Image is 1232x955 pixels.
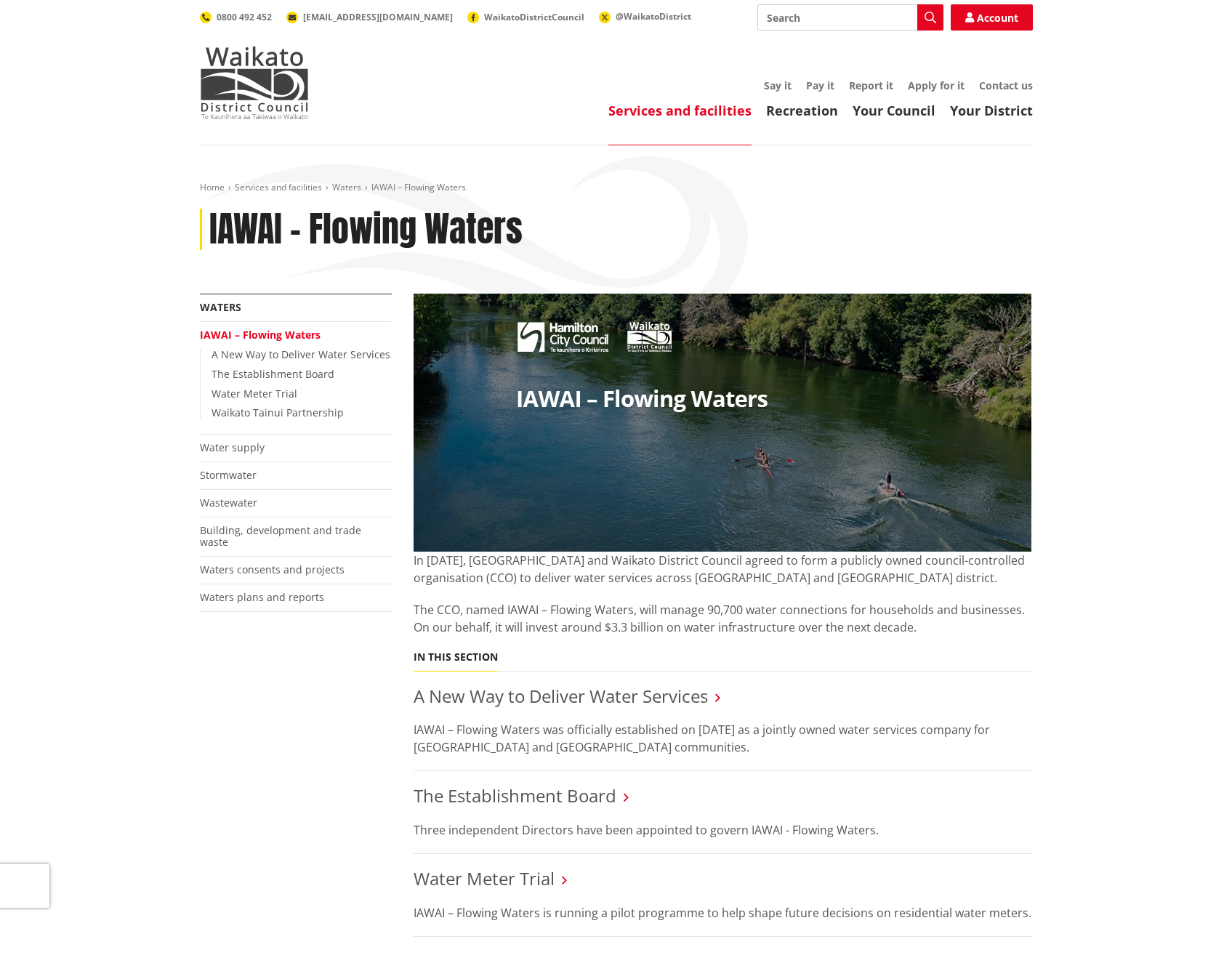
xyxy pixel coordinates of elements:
p: IAWAI – Flowing Waters is running a pilot programme to help shape future decisions on residential... [414,904,1033,922]
span: [EMAIL_ADDRESS][DOMAIN_NAME] [303,11,453,23]
a: Services and facilities [608,102,752,119]
a: Wastewater [200,496,257,509]
a: @WaikatoDistrict [599,10,691,23]
h1: IAWAI – Flowing Waters [209,209,523,251]
p: Three independent Directors have been appointed to govern IAWAI - Flowing Waters. [414,821,1033,839]
a: Waters plans and reports [200,590,324,604]
a: Building, development and trade waste [200,523,361,549]
a: The Establishment Board [414,783,616,807]
nav: breadcrumb [200,182,1033,194]
a: Report it [849,78,893,92]
span: IAWAI – Flowing Waters [371,181,466,193]
img: 27080 HCC Website Banner V10 [414,294,1031,552]
a: Waikato Tainui Partnership [212,406,344,419]
a: Services and facilities [235,181,322,193]
a: Say it [764,78,792,92]
a: IAWAI – Flowing Waters [200,328,321,342]
a: A New Way to Deliver Water Services [414,684,708,708]
img: Waikato District Council - Te Kaunihera aa Takiwaa o Waikato [200,47,309,119]
a: The Establishment Board [212,367,334,381]
a: Water Meter Trial [414,866,555,890]
a: Stormwater [200,468,257,482]
a: Waters [332,181,361,193]
p: The CCO, named IAWAI – Flowing Waters, will manage 90,700 water connections for households and bu... [414,601,1033,636]
span: @WaikatoDistrict [616,10,691,23]
p: In [DATE], [GEOGRAPHIC_DATA] and Waikato District Council agreed to form a publicly owned council... [414,552,1033,587]
span: WaikatoDistrictCouncil [484,11,584,23]
a: Waters consents and projects [200,563,345,576]
a: Waters [200,300,241,314]
a: WaikatoDistrictCouncil [467,11,584,23]
a: Recreation [766,102,838,119]
a: Contact us [979,78,1033,92]
span: 0800 492 452 [217,11,272,23]
a: Pay it [806,78,834,92]
p: IAWAI – Flowing Waters was officially established on [DATE] as a jointly owned water services com... [414,721,1033,756]
a: Your Council [853,102,935,119]
h5: In this section [414,651,498,664]
a: A New Way to Deliver Water Services [212,347,390,361]
a: Home [200,181,225,193]
a: Water Meter Trial [212,387,297,400]
a: Water supply [200,440,265,454]
a: Your District [950,102,1033,119]
a: Apply for it [908,78,965,92]
a: Account [951,4,1033,31]
a: 0800 492 452 [200,11,272,23]
a: [EMAIL_ADDRESS][DOMAIN_NAME] [286,11,453,23]
input: Search input [757,4,943,31]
